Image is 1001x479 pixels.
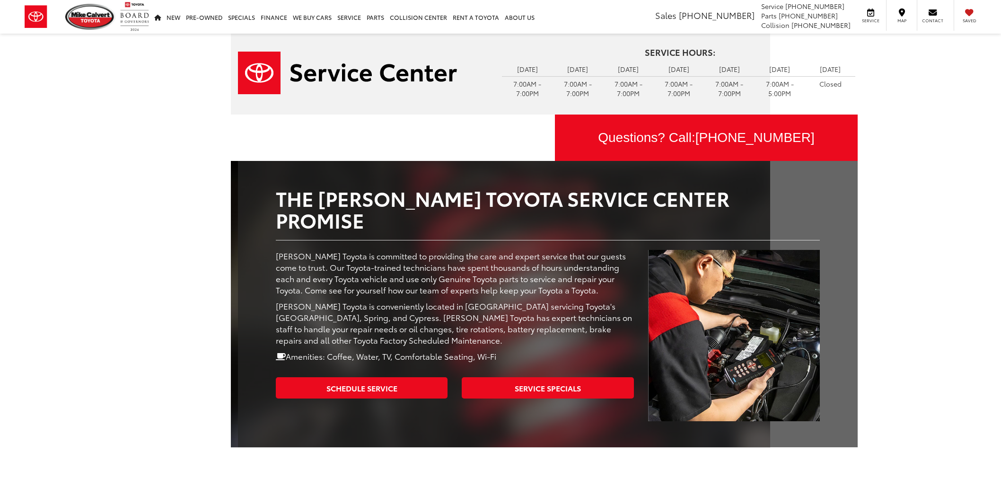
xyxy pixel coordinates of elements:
[785,1,844,11] span: [PHONE_NUMBER]
[761,20,790,30] span: Collision
[860,18,881,24] span: Service
[805,76,856,91] td: Closed
[654,76,704,100] td: 7:00AM - 7:00PM
[276,350,634,362] p: Amenities: Coffee, Water, TV, Comfortable Seating, Wi-Fi
[655,9,676,21] span: Sales
[755,76,805,100] td: 7:00AM - 5:00PM
[502,76,553,100] td: 7:00AM - 7:00PM
[922,18,943,24] span: Contact
[276,300,634,346] p: [PERSON_NAME] Toyota is conveniently located in [GEOGRAPHIC_DATA] servicing Toyota's [GEOGRAPHIC_...
[704,76,755,100] td: 7:00AM - 7:00PM
[276,377,448,399] a: Schedule Service
[603,62,654,76] td: [DATE]
[648,250,820,421] img: Service Center | Mike Calvert Toyota in Houston TX
[276,250,634,295] p: [PERSON_NAME] Toyota is committed to providing the care and expert service that our guests come t...
[791,20,851,30] span: [PHONE_NUMBER]
[502,62,553,76] td: [DATE]
[462,377,633,399] a: Service Specials
[603,76,654,100] td: 7:00AM - 7:00PM
[779,11,838,20] span: [PHONE_NUMBER]
[761,1,783,11] span: Service
[959,18,980,24] span: Saved
[555,115,858,161] div: Questions? Call:
[276,187,820,231] h2: The [PERSON_NAME] Toyota Service Center Promise
[704,62,755,76] td: [DATE]
[65,4,115,30] img: Mike Calvert Toyota
[755,62,805,76] td: [DATE]
[502,48,858,57] h4: Service Hours:
[695,130,815,145] span: [PHONE_NUMBER]
[805,62,856,76] td: [DATE]
[553,62,603,76] td: [DATE]
[679,9,755,21] span: [PHONE_NUMBER]
[555,115,858,161] a: Questions? Call:[PHONE_NUMBER]
[238,52,488,94] a: Service Center | Mike Calvert Toyota in Houston TX
[761,11,777,20] span: Parts
[553,76,603,100] td: 7:00AM - 7:00PM
[231,161,770,447] div: Mike Calvert Toyota | Houston, TX
[654,62,704,76] td: [DATE]
[891,18,912,24] span: Map
[238,52,457,94] img: Service Center | Mike Calvert Toyota in Houston TX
